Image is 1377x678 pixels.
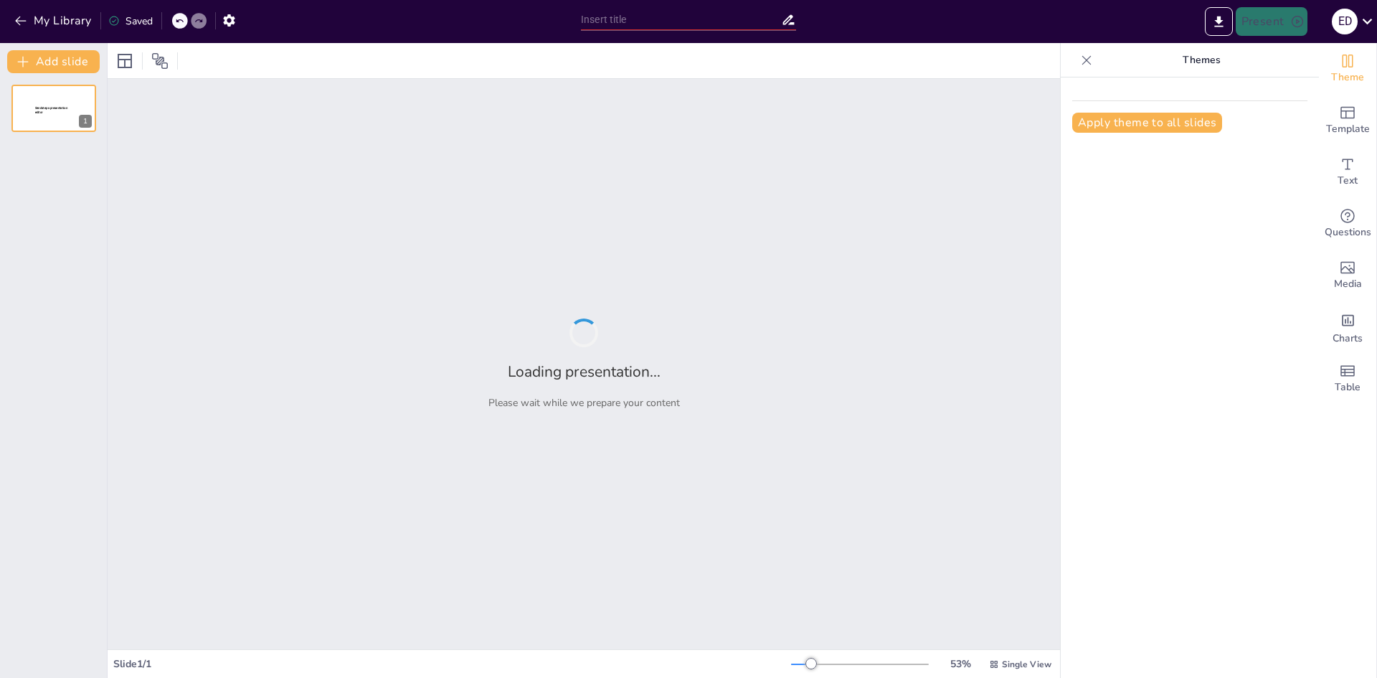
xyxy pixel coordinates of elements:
span: Charts [1333,331,1363,347]
div: Change the overall theme [1319,43,1376,95]
div: Saved [108,14,153,28]
span: Position [151,52,169,70]
span: Table [1335,380,1361,395]
input: Insert title [581,9,781,30]
p: Themes [1098,43,1305,77]
span: Media [1334,276,1362,292]
div: 1 [79,115,92,128]
button: Export to PowerPoint [1205,7,1233,36]
button: Present [1236,7,1307,36]
button: Add slide [7,50,100,73]
div: 1 [11,85,96,132]
button: E D [1332,7,1358,36]
p: Please wait while we prepare your content [488,396,680,410]
span: Text [1338,173,1358,189]
div: Add ready made slides [1319,95,1376,146]
div: Add a table [1319,353,1376,405]
div: Add charts and graphs [1319,301,1376,353]
div: 53 % [943,657,978,671]
button: Apply theme to all slides [1072,113,1222,133]
div: Add text boxes [1319,146,1376,198]
span: Template [1326,121,1370,137]
div: Add images, graphics, shapes or video [1319,250,1376,301]
div: Layout [113,50,136,72]
div: E D [1332,9,1358,34]
span: Sendsteps presentation editor [35,106,67,114]
span: Questions [1325,225,1371,240]
span: Theme [1331,70,1364,85]
button: My Library [11,9,98,32]
span: Single View [1002,659,1051,670]
div: Get real-time input from your audience [1319,198,1376,250]
div: Slide 1 / 1 [113,657,791,671]
h2: Loading presentation... [508,362,661,382]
